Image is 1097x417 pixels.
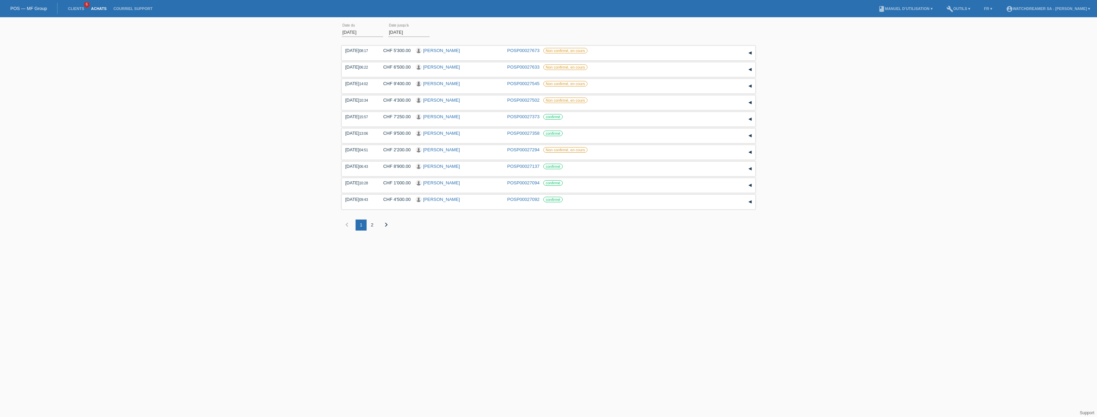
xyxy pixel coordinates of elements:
label: Non confirmé, en cours [543,64,587,70]
div: étendre/coller [745,48,755,58]
a: POSP00027673 [507,48,540,53]
div: CHF 5'300.00 [378,48,411,53]
div: [DATE] [345,164,373,169]
a: [PERSON_NAME] [423,197,460,202]
span: 08:17 [359,49,368,53]
label: Non confirmé, en cours [543,81,587,87]
a: POSP00027092 [507,197,540,202]
i: chevron_right [382,221,390,229]
div: étendre/coller [745,131,755,141]
a: FR ▾ [981,7,996,11]
div: [DATE] [345,131,373,136]
div: 1 [356,220,367,231]
a: POSP00027294 [507,147,540,152]
a: Courriel Support [110,7,156,11]
div: CHF 7'250.00 [378,114,411,119]
span: 10:34 [359,99,368,102]
span: 06:22 [359,65,368,69]
span: 14:02 [359,82,368,86]
div: étendre/coller [745,147,755,157]
span: 09:43 [359,198,368,202]
a: [PERSON_NAME] [423,81,460,86]
a: Achats [88,7,110,11]
div: étendre/coller [745,64,755,75]
label: confirmé [543,197,563,202]
div: 2 [367,220,378,231]
a: account_circleWatchdreamer SA - [PERSON_NAME] ▾ [1003,7,1094,11]
a: bookManuel d’utilisation ▾ [875,7,936,11]
a: [PERSON_NAME] [423,98,460,103]
label: Non confirmé, en cours [543,98,587,103]
label: Non confirmé, en cours [543,147,587,153]
a: POSP00027094 [507,180,540,185]
i: build [946,6,953,12]
a: [PERSON_NAME] [423,64,460,70]
span: 13:06 [359,132,368,135]
i: chevron_left [343,221,351,229]
label: confirmé [543,164,563,169]
div: [DATE] [345,114,373,119]
i: account_circle [1006,6,1013,12]
div: CHF 6'500.00 [378,64,411,70]
a: POSP00027633 [507,64,540,70]
div: étendre/coller [745,164,755,174]
a: POSP00027358 [507,131,540,136]
div: étendre/coller [745,98,755,108]
label: confirmé [543,180,563,186]
a: [PERSON_NAME] [423,114,460,119]
div: CHF 4'500.00 [378,197,411,202]
div: étendre/coller [745,81,755,91]
a: Clients [64,7,88,11]
label: confirmé [543,114,563,120]
div: étendre/coller [745,180,755,191]
span: 6 [84,2,90,8]
div: [DATE] [345,48,373,53]
a: POSP00027545 [507,81,540,86]
a: [PERSON_NAME] [423,180,460,185]
a: [PERSON_NAME] [423,164,460,169]
a: POSP00027502 [507,98,540,103]
div: CHF 8'900.00 [378,164,411,169]
div: [DATE] [345,197,373,202]
a: [PERSON_NAME] [423,147,460,152]
div: CHF 4'300.00 [378,98,411,103]
span: 04:51 [359,148,368,152]
a: POSP00027137 [507,164,540,169]
div: [DATE] [345,147,373,152]
label: Non confirmé, en cours [543,48,587,53]
div: [DATE] [345,64,373,70]
label: confirmé [543,131,563,136]
a: [PERSON_NAME] [423,48,460,53]
div: [DATE] [345,180,373,185]
div: [DATE] [345,81,373,86]
a: POS — MF Group [10,6,47,11]
div: [DATE] [345,98,373,103]
div: CHF 2'200.00 [378,147,411,152]
div: étendre/coller [745,114,755,124]
a: Support [1080,410,1094,415]
span: 06:43 [359,165,368,169]
span: 10:28 [359,181,368,185]
i: book [878,6,885,12]
div: étendre/coller [745,197,755,207]
a: POSP00027373 [507,114,540,119]
a: [PERSON_NAME] [423,131,460,136]
div: CHF 9'500.00 [378,131,411,136]
span: 15:57 [359,115,368,119]
a: buildOutils ▾ [943,7,974,11]
div: CHF 1'000.00 [378,180,411,185]
div: CHF 9'400.00 [378,81,411,86]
